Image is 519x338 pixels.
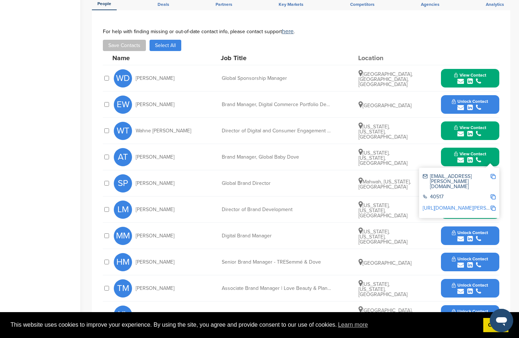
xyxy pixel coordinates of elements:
[114,253,132,271] span: HM
[114,227,132,245] span: MM
[359,179,411,190] span: Mahwah, [US_STATE], [GEOGRAPHIC_DATA]
[423,194,490,201] div: 40517
[359,260,411,266] span: [GEOGRAPHIC_DATA]
[421,2,439,7] span: Agencies
[359,202,407,219] span: [US_STATE], [US_STATE], [GEOGRAPHIC_DATA]
[222,207,331,212] div: Director of Brand Development
[454,151,486,156] span: View Contact
[359,102,411,109] span: [GEOGRAPHIC_DATA]
[136,102,174,107] span: [PERSON_NAME]
[443,225,497,247] button: Unlock Contact
[216,2,232,7] span: Partners
[114,279,132,298] span: TM
[443,304,497,326] button: Unlock Contact
[454,125,486,130] span: View Contact
[222,76,331,81] div: Global Sponsorship Manager
[112,55,193,61] div: Name
[445,146,495,168] button: View Contact
[97,1,111,6] span: People
[136,181,174,186] span: [PERSON_NAME]
[221,55,330,61] div: Job Title
[136,76,174,81] span: [PERSON_NAME]
[445,120,495,142] button: View Contact
[222,181,331,186] div: Global Brand Director
[423,205,512,211] a: [URL][DOMAIN_NAME][PERSON_NAME]
[454,73,486,78] span: View Contact
[114,174,132,193] span: SP
[359,71,413,88] span: [GEOGRAPHIC_DATA], [GEOGRAPHIC_DATA], [GEOGRAPHIC_DATA]
[282,28,294,35] a: here
[443,277,497,299] button: Unlock Contact
[150,40,181,51] button: Select All
[103,40,146,51] button: Save Contacts
[490,309,513,332] iframe: Button to launch messaging window
[222,128,331,133] div: Director of Digital and Consumer Engagement Sundial Brands at Unilever
[222,102,331,107] div: Brand Manager, Digital Commerce Portfolio Development and Strategy
[114,148,132,166] span: AT
[222,260,331,265] div: Senior Brand Manager - TRESemmé & Dove
[359,229,407,245] span: [US_STATE], [US_STATE], [GEOGRAPHIC_DATA]
[445,67,495,89] button: View Contact
[491,174,496,179] img: Copy
[452,283,488,288] span: Unlock Contact
[359,150,407,166] span: [US_STATE], [US_STATE], [GEOGRAPHIC_DATA]
[114,201,132,219] span: LM
[114,69,132,88] span: WD
[114,306,132,324] span: YL
[279,2,303,7] span: Key Markets
[483,318,508,333] a: dismiss cookie message
[222,155,331,160] div: Brand Manager, Global Baby Dove
[136,260,174,265] span: [PERSON_NAME]
[136,233,174,238] span: [PERSON_NAME]
[136,128,191,133] span: Wahne [PERSON_NAME]
[103,28,499,34] div: For help with finding missing or out-of-date contact info, please contact support .
[350,2,375,7] span: Competitors
[358,55,413,61] div: Location
[11,319,477,330] span: This website uses cookies to improve your experience. By using the site, you agree and provide co...
[452,309,488,314] span: Unlock Contact
[158,2,169,7] span: Deals
[443,94,497,116] button: Unlock Contact
[443,251,497,273] button: Unlock Contact
[452,256,488,261] span: Unlock Contact
[491,206,496,211] img: Copy
[136,155,174,160] span: [PERSON_NAME]
[359,307,413,324] span: [GEOGRAPHIC_DATA], [US_STATE], [GEOGRAPHIC_DATA]
[114,122,132,140] span: WT
[136,286,174,291] span: [PERSON_NAME]
[423,174,490,189] div: [EMAIL_ADDRESS][PERSON_NAME][DOMAIN_NAME]
[359,124,407,140] span: [US_STATE], [US_STATE], [GEOGRAPHIC_DATA]
[114,96,132,114] span: EW
[452,230,488,235] span: Unlock Contact
[452,99,488,104] span: Unlock Contact
[222,233,331,238] div: Digital Brand Manager
[491,194,496,199] img: Copy
[222,286,331,291] div: Associate Brand Manager | Love Beauty & Planet and SheaMoisture Skin Cleansing
[136,207,174,212] span: [PERSON_NAME]
[486,2,504,7] span: Analytics
[337,319,369,330] a: learn more about cookies
[359,281,407,298] span: [US_STATE], [US_STATE], [GEOGRAPHIC_DATA]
